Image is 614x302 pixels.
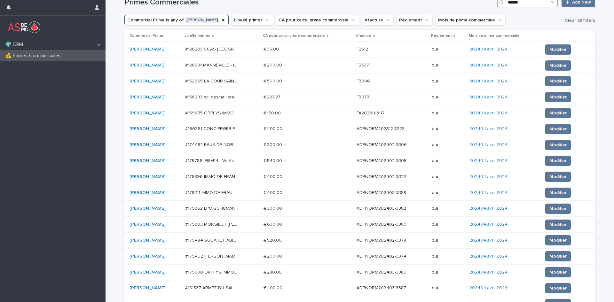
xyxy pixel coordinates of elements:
[185,141,240,148] p: #174482 EAUX DE NORMANDIE - Intervention ponctuelle Rats 1 - 202402.février 2024 - - à planifier
[469,126,508,132] a: 202404.avril 2024
[545,156,571,166] button: Modifier
[124,42,595,58] tr: [PERSON_NAME] #126233 CCAS [GEOGRAPHIC_DATA] (7606) - Intervention ponctuelle Blattes - 202304.[D...
[357,284,407,291] p: ADPNORM202403-3387
[124,58,595,74] tr: [PERSON_NAME] #128691 MANNEVILLE - Intervention ponctuelle Autres 1 - 202304.[DATE] - - planifiée...
[549,190,567,196] span: Modifier
[264,93,282,100] p: € 227.27
[124,121,595,137] tr: [PERSON_NAME] #166361 CONCIERGERIE LH - Intervention ponctuelle Punaises de lit /3 - 202312.[DATE...
[357,205,407,211] p: ADPNORM202403-3382
[357,45,369,52] p: F2512
[469,174,508,180] a: 202404.avril 2024
[432,111,464,116] p: oui
[357,77,371,84] p: F3006
[264,45,280,52] p: € 35.00
[432,126,464,132] p: oui
[124,185,595,201] tr: [PERSON_NAME] #178211 IMMO DE FRANCE NORMANDIE (9847) - Intervention ponctuelle Blattes /2 - 2024...
[357,141,408,148] p: ADPNORM202402-3306
[469,111,508,116] a: 202404.avril 2024
[185,236,240,243] p: #179484 SQUARE HABITAT NORMANDIE SEINE - Traitement curatif rodenticides Rats /4 - 202402.février...
[124,232,595,248] tr: [PERSON_NAME] #179484 SQUARE HABITAT [GEOGRAPHIC_DATA] SEINE - Traitement curatif rodenticides Ra...
[357,252,408,259] p: ADPNORM202402-3374
[545,140,571,150] button: Modifier
[124,264,595,280] tr: [PERSON_NAME] #179500 ORPI YS IMMOBILIER (9809) - Intervention ponctuelle Rats - Dès que possible...
[357,268,408,275] p: ADPNORM202403-3389
[185,61,240,68] p: #128691 MANNEVILLE - Intervention ponctuelle Autres 1 - 202304.avril 2023 - - planifiée
[130,142,165,148] a: [PERSON_NAME]
[124,248,595,264] tr: [PERSON_NAME] #179492 [PERSON_NAME] (9463) - Intervention ponctuelle Blattes /2 - 202402.[DATE] -...
[357,157,408,164] p: ADPNORM202402-3305
[130,174,165,180] a: [PERSON_NAME]
[549,78,567,84] span: Modifier
[545,267,571,277] button: Modifier
[130,32,163,39] p: Commercial Prime
[545,108,571,118] button: Modifier
[469,222,508,227] a: 202404.avril 2024
[185,45,240,52] p: #126233 CCAS LE HAVRE (7606) - Intervention ponctuelle Blattes - 202304.avril 2023 - - planifiée
[432,222,464,227] p: oui
[562,16,595,25] button: Clear all filters
[549,237,567,244] span: Modifier
[565,18,595,23] span: Clear all filters
[362,15,394,25] button: #facture
[130,79,165,84] a: [PERSON_NAME]
[545,172,571,182] button: Modifier
[185,109,240,116] p: #159455 ORPI YS IMMOBILIER (9809) - Intervention ponctuelle Guêpes / Frelons 1 - 202311.novembre ...
[549,221,567,228] span: Modifier
[545,188,571,198] button: Modifier
[432,238,464,243] p: oui
[264,125,284,132] p: € 400.00
[469,285,508,291] a: 202404.avril 2024
[130,95,165,100] a: [PERSON_NAME]
[549,269,567,275] span: Modifier
[130,222,165,227] a: [PERSON_NAME]
[130,158,165,164] a: [PERSON_NAME]
[130,63,165,68] a: [PERSON_NAME]
[469,142,508,148] a: 202404.avril 2024
[549,174,567,180] span: Modifier
[130,206,165,211] a: [PERSON_NAME]
[263,32,325,39] p: CA pour calcul prime commerciale
[469,63,508,68] a: 202404.avril 2024
[130,126,165,132] a: [PERSON_NAME]
[264,61,283,68] p: € 200.00
[185,284,240,291] p: #181537 ARMEE DU SALUT - SITE LAMARTINE - Intervention ponctuelle Rats, Blattes /2 - 202403.mars ...
[545,60,571,71] button: Modifier
[545,124,571,134] button: Modifier
[357,93,371,100] p: F3073
[264,252,283,259] p: € 200.00
[185,252,240,259] p: #179492 SPARKS (9463) - Intervention ponctuelle Blattes /2 - 202402.février 2024 - - à facturer
[357,236,407,243] p: ADPNORM202402-3378
[276,15,359,25] button: CA pour calcul prime commerciale
[264,141,283,148] p: € 300.00
[432,270,464,275] p: oui
[549,94,567,100] span: Modifier
[545,76,571,86] button: Modifier
[432,158,464,164] p: oui
[469,206,508,211] a: 202404.avril 2024
[3,42,28,48] p: 🌍 CRM
[549,110,567,116] span: Modifier
[549,126,567,132] span: Modifier
[357,221,408,227] p: ADPNORM202402-3380
[264,189,284,196] p: € 400.00
[469,95,508,100] a: 202404.avril 2024
[264,109,282,116] p: € 150.00
[185,93,240,100] p: #156293 sci desmallieres - Intervention ponctuelle Blattes /2 - 202310.octobre 2023 - - à planifier
[549,46,567,53] span: Modifier
[130,238,165,243] a: [PERSON_NAME]
[432,95,464,100] p: oui
[130,254,165,259] a: [PERSON_NAME]
[356,32,372,39] p: #facture
[469,158,508,164] a: 202404.avril 2024
[124,105,595,121] tr: [PERSON_NAME] #159455 ORPI YS IMMOBILIER (9809) - Intervention ponctuelle Guêpes / Frelons 1 - 20...
[357,173,407,180] p: ADPNORM202402-3322
[432,206,464,211] p: oui
[185,77,240,84] p: #152665 LA COUR SAINTE CATHERINE (12325) - Installation site - Dès que possible - - à planifier
[469,190,508,196] a: 202404.avril 2024
[130,270,165,275] a: [PERSON_NAME]
[264,236,283,243] p: € 520.00
[185,173,240,180] p: #175896 IMMO DE FRANCE NORMANDIE (9847) - Intervention ponctuelle Puces - Dès que possible - - à ...
[357,61,370,68] p: F2537
[130,285,165,291] a: [PERSON_NAME]
[435,15,506,25] button: Mois de prime commerciale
